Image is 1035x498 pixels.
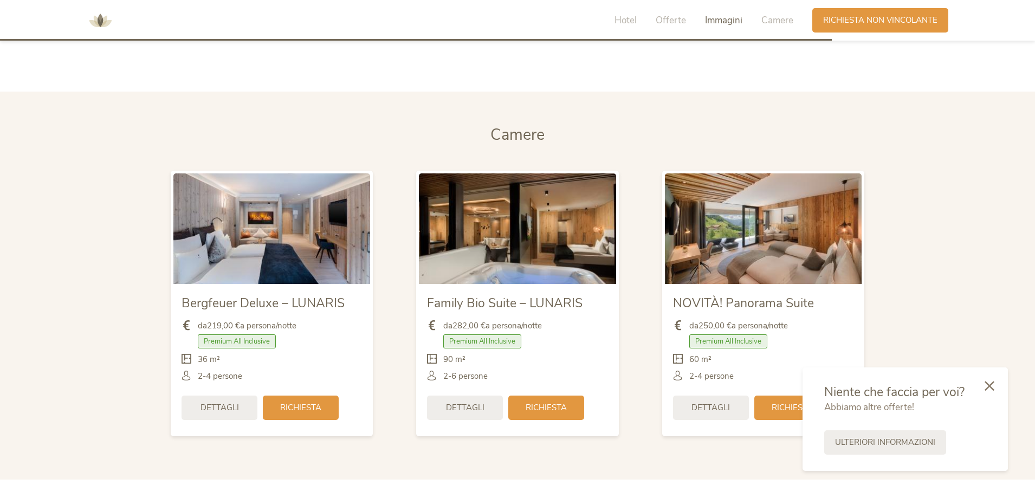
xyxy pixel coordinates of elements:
[443,371,488,382] span: 2-6 persone
[207,320,240,331] b: 219,00 €
[689,371,734,382] span: 2-4 persone
[419,173,616,284] img: Family Bio Suite – LUNARIS
[823,15,937,26] span: Richiesta non vincolante
[656,14,686,27] span: Offerte
[198,320,296,332] span: da a persona/notte
[614,14,637,27] span: Hotel
[84,16,117,24] a: AMONTI & LUNARIS Wellnessresort
[824,384,965,400] span: Niente che faccia per voi?
[673,295,814,312] span: NOVITÀ! Panorama Suite
[665,173,862,284] img: NOVITÀ! Panorama Suite
[200,402,239,413] span: Dettagli
[490,124,545,145] span: Camere
[443,334,521,348] span: Premium All Inclusive
[443,320,542,332] span: da a persona/notte
[698,320,732,331] b: 250,00 €
[198,354,220,365] span: 36 m²
[835,437,935,448] span: Ulteriori informazioni
[452,320,486,331] b: 282,00 €
[446,402,484,413] span: Dettagli
[198,334,276,348] span: Premium All Inclusive
[182,295,345,312] span: Bergfeuer Deluxe – LUNARIS
[824,401,914,413] span: Abbiamo altre offerte!
[772,402,813,413] span: Richiesta
[280,402,321,413] span: Richiesta
[705,14,742,27] span: Immagini
[173,173,370,284] img: Bergfeuer Deluxe – LUNARIS
[689,320,788,332] span: da a persona/notte
[427,295,583,312] span: Family Bio Suite – LUNARIS
[691,402,730,413] span: Dettagli
[526,402,567,413] span: Richiesta
[443,354,465,365] span: 90 m²
[824,430,946,455] a: Ulteriori informazioni
[198,371,242,382] span: 2-4 persone
[689,334,767,348] span: Premium All Inclusive
[761,14,793,27] span: Camere
[689,354,711,365] span: 60 m²
[84,4,117,37] img: AMONTI & LUNARIS Wellnessresort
